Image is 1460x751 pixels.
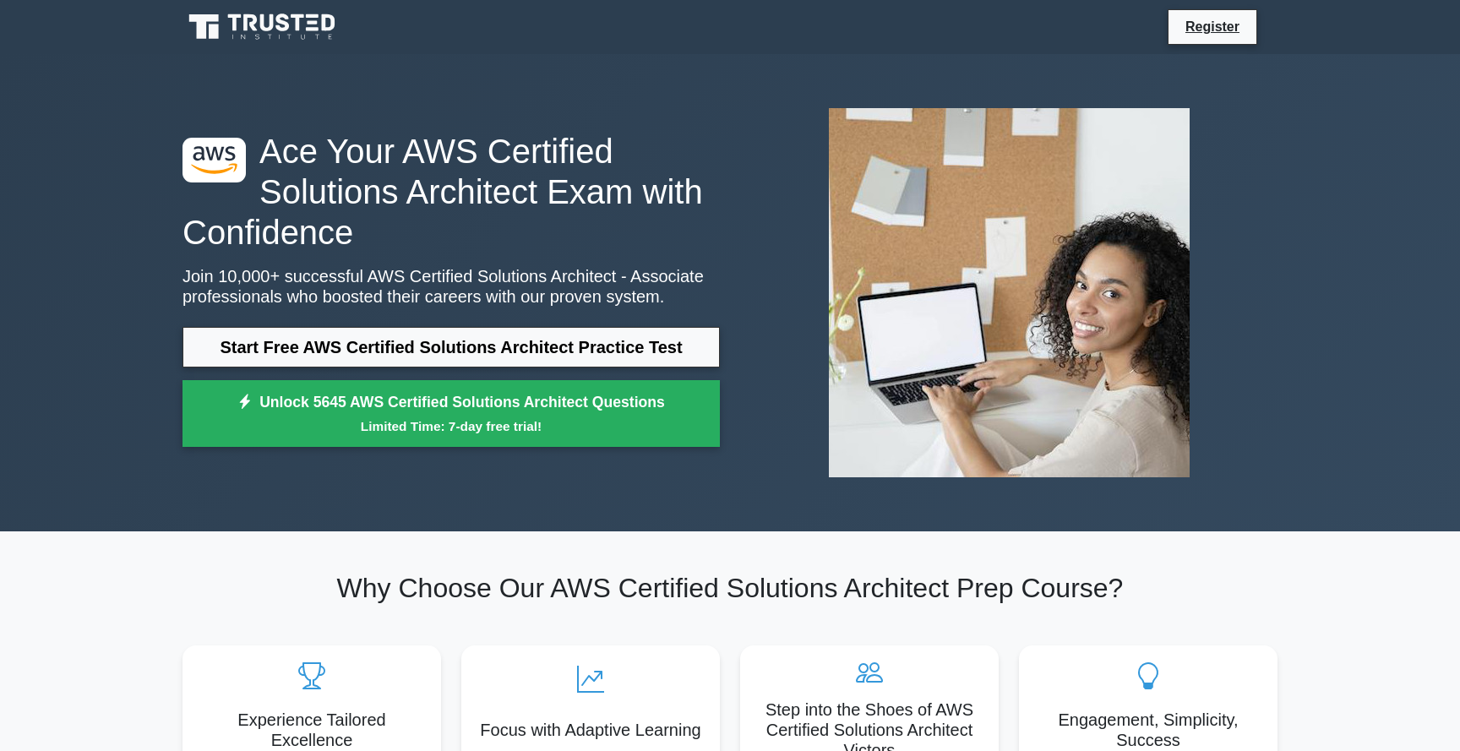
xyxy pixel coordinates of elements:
[182,266,720,307] p: Join 10,000+ successful AWS Certified Solutions Architect - Associate professionals who boosted t...
[1175,16,1250,37] a: Register
[204,416,699,436] small: Limited Time: 7-day free trial!
[182,327,720,367] a: Start Free AWS Certified Solutions Architect Practice Test
[196,710,428,750] h5: Experience Tailored Excellence
[182,380,720,448] a: Unlock 5645 AWS Certified Solutions Architect QuestionsLimited Time: 7-day free trial!
[182,131,720,253] h1: Ace Your AWS Certified Solutions Architect Exam with Confidence
[475,720,706,740] h5: Focus with Adaptive Learning
[1032,710,1264,750] h5: Engagement, Simplicity, Success
[182,572,1277,604] h2: Why Choose Our AWS Certified Solutions Architect Prep Course?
